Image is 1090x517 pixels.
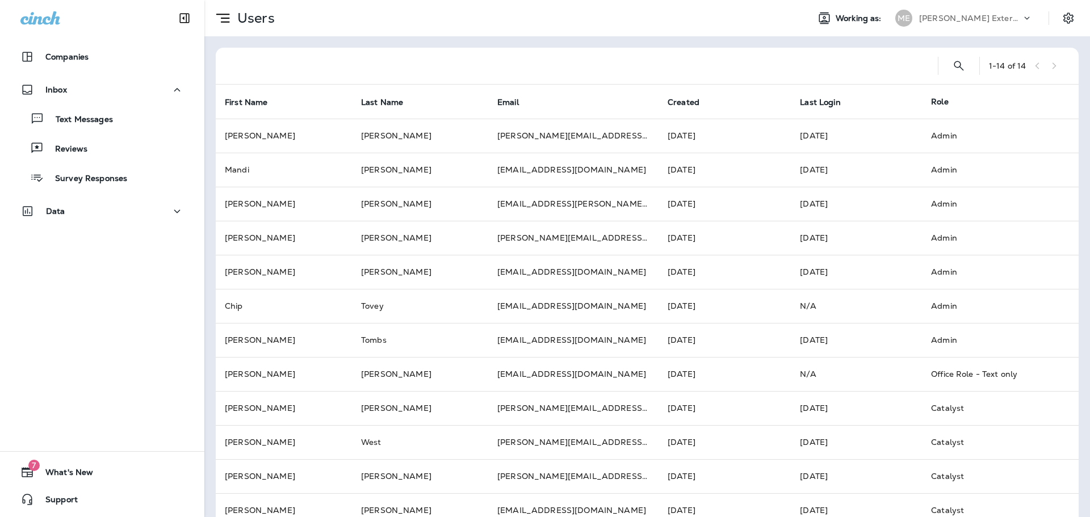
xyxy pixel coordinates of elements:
td: [PERSON_NAME] [216,221,352,255]
td: [EMAIL_ADDRESS][DOMAIN_NAME] [488,323,659,357]
span: Support [34,495,78,508]
span: First Name [225,98,267,107]
button: Support [11,488,193,511]
td: Admin [922,289,1060,323]
td: Admin [922,119,1060,153]
td: Admin [922,323,1060,357]
td: [PERSON_NAME] [352,459,488,493]
td: [DATE] [659,425,791,459]
td: [EMAIL_ADDRESS][DOMAIN_NAME] [488,289,659,323]
td: [PERSON_NAME] [352,187,488,221]
span: Last Login [800,98,840,107]
p: Text Messages [44,115,113,125]
td: [DATE] [791,425,922,459]
td: [PERSON_NAME] [216,459,352,493]
td: Catalyst [922,459,1060,493]
td: [DATE] [791,153,922,187]
p: Survey Responses [44,174,127,184]
p: [PERSON_NAME] Exterminating [919,14,1021,23]
td: [PERSON_NAME] [216,357,352,391]
button: Settings [1058,8,1079,28]
button: Survey Responses [11,166,193,190]
button: Text Messages [11,107,193,131]
span: Created [668,98,699,107]
td: [DATE] [791,391,922,425]
td: [PERSON_NAME][EMAIL_ADDRESS][PERSON_NAME][DOMAIN_NAME] [488,221,659,255]
span: Last Name [361,97,418,107]
td: [DATE] [791,187,922,221]
td: [PERSON_NAME] [352,153,488,187]
td: [PERSON_NAME][EMAIL_ADDRESS][PERSON_NAME][DOMAIN_NAME] [488,459,659,493]
p: Users [233,10,275,27]
td: [DATE] [659,357,791,391]
td: [DATE] [659,187,791,221]
button: Reviews [11,136,193,160]
p: Inbox [45,85,67,94]
td: Admin [922,153,1060,187]
td: Admin [922,187,1060,221]
td: [PERSON_NAME] [216,391,352,425]
td: [DATE] [791,255,922,289]
p: Reviews [44,144,87,155]
td: [PERSON_NAME] [352,221,488,255]
td: Office Role - Text only [922,357,1060,391]
button: Data [11,200,193,222]
td: [EMAIL_ADDRESS][DOMAIN_NAME] [488,153,659,187]
td: [DATE] [659,153,791,187]
div: 1 - 14 of 14 [989,61,1026,70]
td: [DATE] [659,119,791,153]
td: [PERSON_NAME] [216,323,352,357]
td: [DATE] [659,255,791,289]
td: [PERSON_NAME] [216,425,352,459]
td: Admin [922,255,1060,289]
td: [PERSON_NAME][EMAIL_ADDRESS][PERSON_NAME][DOMAIN_NAME] [488,391,659,425]
td: Catalyst [922,391,1060,425]
td: [DATE] [659,289,791,323]
td: [PERSON_NAME] [352,119,488,153]
td: [PERSON_NAME][EMAIL_ADDRESS][DOMAIN_NAME] [488,119,659,153]
td: [PERSON_NAME] [216,255,352,289]
td: Mandi [216,153,352,187]
p: Data [46,207,65,216]
td: [PERSON_NAME] [352,357,488,391]
span: Created [668,97,714,107]
td: [EMAIL_ADDRESS][DOMAIN_NAME] [488,357,659,391]
td: [DATE] [659,391,791,425]
td: [DATE] [791,221,922,255]
span: Role [931,96,949,107]
span: What's New [34,468,93,481]
span: Email [497,98,519,107]
td: [EMAIL_ADDRESS][PERSON_NAME][DOMAIN_NAME] [488,187,659,221]
button: Search Users [948,54,970,77]
td: [PERSON_NAME] [352,255,488,289]
td: [DATE] [791,459,922,493]
span: Email [497,97,534,107]
td: Tovey [352,289,488,323]
button: Collapse Sidebar [169,7,200,30]
td: [PERSON_NAME] [352,391,488,425]
div: ME [895,10,912,27]
td: N/A [791,289,922,323]
td: N/A [791,357,922,391]
td: [EMAIL_ADDRESS][DOMAIN_NAME] [488,255,659,289]
td: Catalyst [922,425,1060,459]
td: [PERSON_NAME][EMAIL_ADDRESS][DOMAIN_NAME] [488,425,659,459]
td: [DATE] [659,323,791,357]
td: [PERSON_NAME] [216,187,352,221]
span: Working as: [836,14,884,23]
button: Companies [11,45,193,68]
span: Last Name [361,98,403,107]
td: [DATE] [659,459,791,493]
button: 7What's New [11,461,193,484]
td: [DATE] [791,119,922,153]
td: Admin [922,221,1060,255]
td: [DATE] [791,323,922,357]
td: [DATE] [659,221,791,255]
span: 7 [28,460,40,471]
p: Companies [45,52,89,61]
td: Tombs [352,323,488,357]
td: [PERSON_NAME] [216,119,352,153]
span: Last Login [800,97,855,107]
span: First Name [225,97,282,107]
button: Inbox [11,78,193,101]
